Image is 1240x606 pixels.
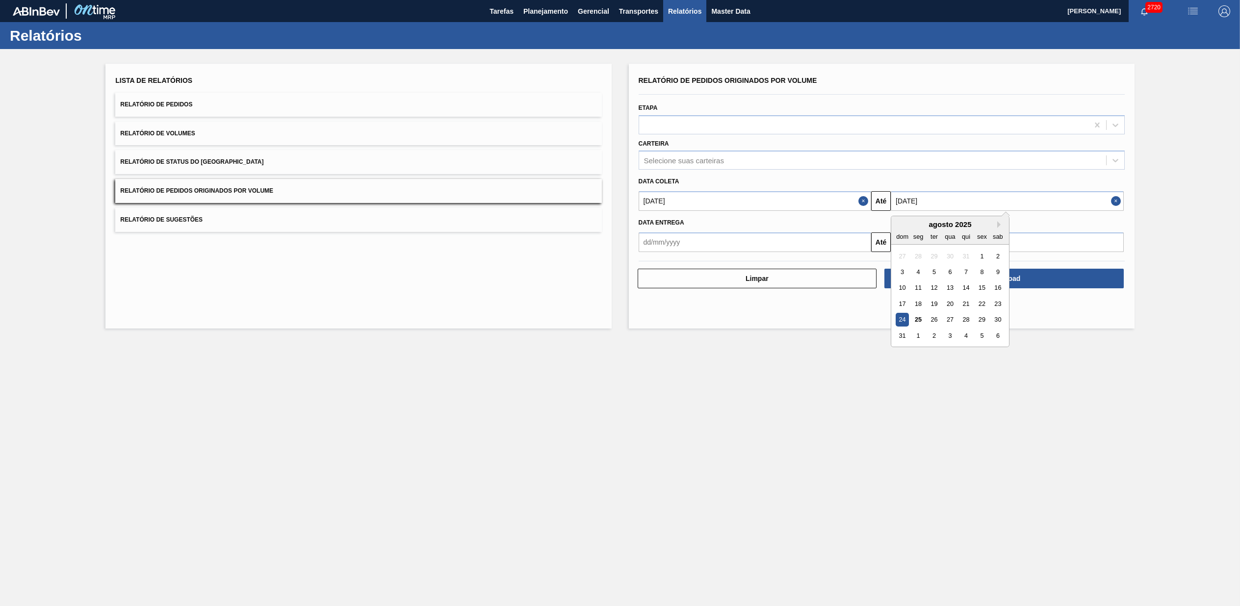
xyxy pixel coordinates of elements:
img: TNhmsLtSVTkK8tSr43FrP2fwEKptu5GPRR3wAAAABJRU5ErkJggg== [13,7,60,16]
div: Not available terça-feira, 29 de julho de 2025 [928,250,941,263]
button: Relatório de Status do [GEOGRAPHIC_DATA] [115,150,601,174]
span: Relatório de Pedidos [120,101,192,108]
div: sex [975,230,988,243]
div: agosto 2025 [891,220,1009,228]
div: Choose terça-feira, 12 de agosto de 2025 [928,281,941,295]
div: Choose sábado, 6 de setembro de 2025 [991,329,1005,342]
span: Relatório de Volumes [120,130,195,137]
div: Choose sábado, 9 de agosto de 2025 [991,265,1005,278]
div: Choose terça-feira, 26 de agosto de 2025 [928,313,941,327]
div: Choose segunda-feira, 11 de agosto de 2025 [912,281,925,295]
button: Download [884,269,1124,288]
span: Data entrega [639,219,684,226]
div: Not available quinta-feira, 31 de julho de 2025 [959,250,973,263]
div: Choose segunda-feira, 1 de setembro de 2025 [912,329,925,342]
span: Gerencial [578,5,609,17]
div: qui [959,230,973,243]
div: Choose sábado, 30 de agosto de 2025 [991,313,1005,327]
div: Choose quarta-feira, 3 de setembro de 2025 [944,329,957,342]
span: Relatório de Pedidos Originados por Volume [639,76,817,84]
div: Choose segunda-feira, 4 de agosto de 2025 [912,265,925,278]
input: dd/mm/yyyy [891,191,1124,211]
img: Logout [1218,5,1230,17]
div: ter [928,230,941,243]
div: Choose sábado, 16 de agosto de 2025 [991,281,1005,295]
div: Not available segunda-feira, 28 de julho de 2025 [912,250,925,263]
div: Not available domingo, 27 de julho de 2025 [896,250,909,263]
button: Limpar [638,269,877,288]
div: Choose sexta-feira, 22 de agosto de 2025 [975,297,988,310]
div: Choose segunda-feira, 18 de agosto de 2025 [912,297,925,310]
label: Carteira [639,140,669,147]
div: Choose quinta-feira, 21 de agosto de 2025 [959,297,973,310]
div: Choose quarta-feira, 27 de agosto de 2025 [944,313,957,327]
div: Choose quinta-feira, 7 de agosto de 2025 [959,265,973,278]
input: dd/mm/yyyy [639,191,872,211]
span: Relatórios [668,5,701,17]
button: Até [871,191,891,211]
input: dd/mm/yyyy [639,232,872,252]
div: Selecione suas carteiras [644,156,724,165]
button: Relatório de Pedidos Originados por Volume [115,179,601,203]
div: Choose domingo, 31 de agosto de 2025 [896,329,909,342]
div: Choose quinta-feira, 14 de agosto de 2025 [959,281,973,295]
div: month 2025-08 [894,248,1006,344]
div: seg [912,230,925,243]
div: Choose domingo, 24 de agosto de 2025 [896,313,909,327]
div: Choose segunda-feira, 25 de agosto de 2025 [912,313,925,327]
label: Etapa [639,104,658,111]
span: Tarefas [490,5,514,17]
div: Choose quarta-feira, 20 de agosto de 2025 [944,297,957,310]
div: Choose terça-feira, 19 de agosto de 2025 [928,297,941,310]
div: Choose sábado, 2 de agosto de 2025 [991,250,1005,263]
div: Choose terça-feira, 2 de setembro de 2025 [928,329,941,342]
span: Planejamento [523,5,568,17]
span: 2720 [1145,2,1162,13]
div: Choose domingo, 10 de agosto de 2025 [896,281,909,295]
span: Data coleta [639,178,679,185]
span: Relatório de Status do [GEOGRAPHIC_DATA] [120,158,263,165]
span: Transportes [619,5,658,17]
span: Master Data [711,5,750,17]
span: Relatório de Pedidos Originados por Volume [120,187,273,194]
div: qua [944,230,957,243]
div: Choose sexta-feira, 29 de agosto de 2025 [975,313,988,327]
div: Choose terça-feira, 5 de agosto de 2025 [928,265,941,278]
div: Choose sexta-feira, 15 de agosto de 2025 [975,281,988,295]
h1: Relatórios [10,30,184,41]
button: Relatório de Pedidos [115,93,601,117]
div: Choose sexta-feira, 5 de setembro de 2025 [975,329,988,342]
div: Not available quarta-feira, 30 de julho de 2025 [944,250,957,263]
button: Close [858,191,871,211]
div: Choose sexta-feira, 1 de agosto de 2025 [975,250,988,263]
button: Até [871,232,891,252]
div: Choose quinta-feira, 28 de agosto de 2025 [959,313,973,327]
span: Lista de Relatórios [115,76,192,84]
div: sab [991,230,1005,243]
div: Choose quinta-feira, 4 de setembro de 2025 [959,329,973,342]
button: Relatório de Sugestões [115,208,601,232]
div: Choose domingo, 17 de agosto de 2025 [896,297,909,310]
span: Relatório de Sugestões [120,216,203,223]
button: Next Month [997,221,1004,228]
div: Choose sexta-feira, 8 de agosto de 2025 [975,265,988,278]
div: Choose quarta-feira, 6 de agosto de 2025 [944,265,957,278]
div: dom [896,230,909,243]
div: Choose quarta-feira, 13 de agosto de 2025 [944,281,957,295]
button: Relatório de Volumes [115,122,601,146]
div: Choose domingo, 3 de agosto de 2025 [896,265,909,278]
img: userActions [1187,5,1199,17]
div: Choose sábado, 23 de agosto de 2025 [991,297,1005,310]
button: Close [1111,191,1124,211]
button: Notificações [1129,4,1160,18]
